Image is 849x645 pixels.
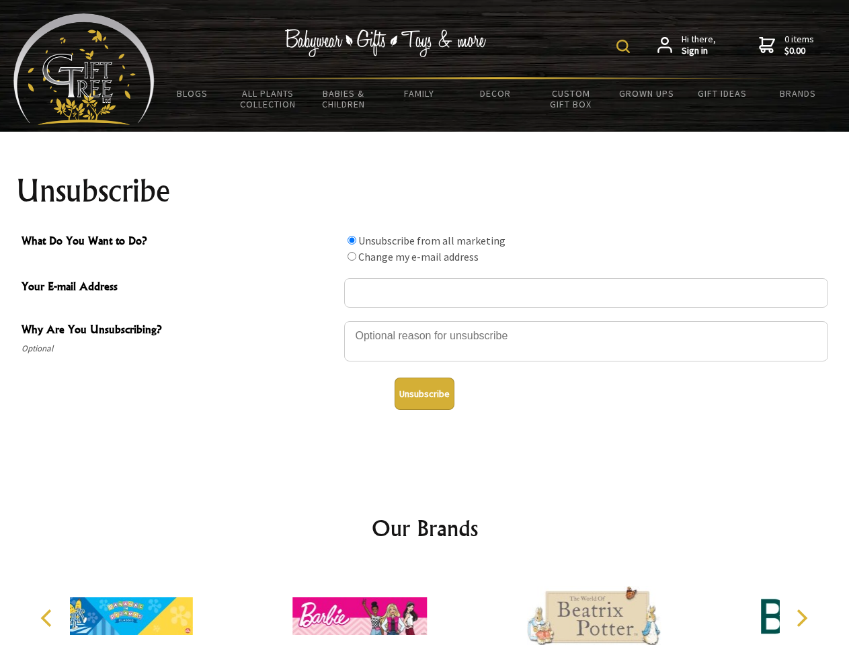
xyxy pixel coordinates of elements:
label: Unsubscribe from all marketing [358,234,506,247]
a: BLOGS [155,79,231,107]
input: Your E-mail Address [344,278,828,308]
a: Grown Ups [608,79,684,107]
label: Change my e-mail address [358,250,479,263]
span: Why Are You Unsubscribing? [22,321,337,341]
a: Custom Gift Box [533,79,609,118]
a: Brands [760,79,836,107]
strong: $0.00 [784,45,814,57]
button: Next [786,603,816,633]
textarea: Why Are You Unsubscribing? [344,321,828,361]
a: Decor [457,79,533,107]
input: What Do You Want to Do? [348,236,356,245]
button: Previous [34,603,63,633]
a: Family [382,79,458,107]
input: What Do You Want to Do? [348,252,356,261]
h2: Our Brands [27,512,823,544]
a: All Plants Collection [231,79,307,118]
span: Hi there, [682,34,716,57]
button: Unsubscribe [395,378,454,410]
a: Gift Ideas [684,79,760,107]
img: Babyware - Gifts - Toys and more... [13,13,155,125]
a: Babies & Children [306,79,382,118]
img: product search [616,40,630,53]
a: 0 items$0.00 [759,34,814,57]
img: Babywear - Gifts - Toys & more [285,29,487,57]
strong: Sign in [682,45,716,57]
span: 0 items [784,33,814,57]
a: Hi there,Sign in [657,34,716,57]
h1: Unsubscribe [16,175,834,207]
span: Optional [22,341,337,357]
span: Your E-mail Address [22,278,337,298]
span: What Do You Want to Do? [22,232,337,252]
